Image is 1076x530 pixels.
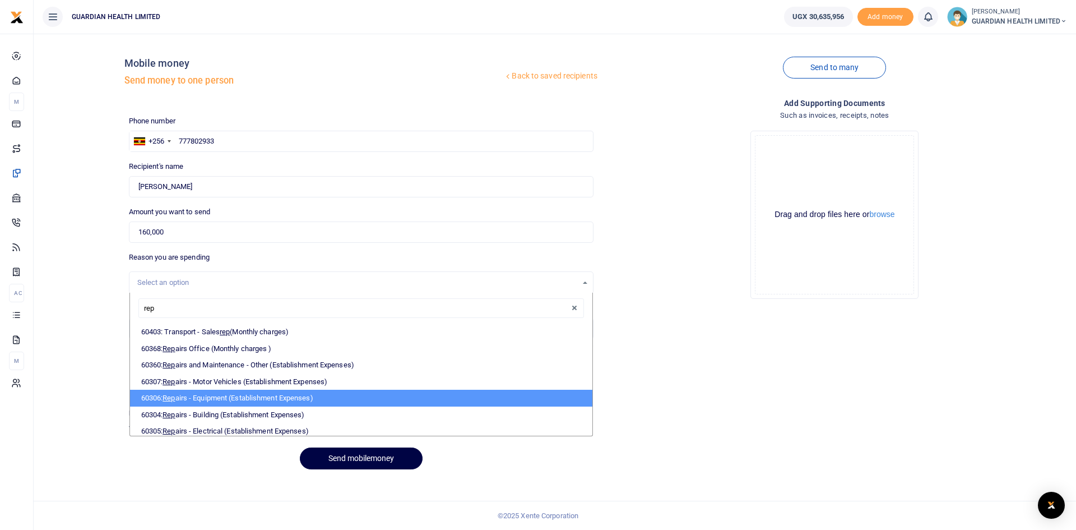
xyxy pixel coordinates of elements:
a: logo-small logo-large logo-large [10,12,24,21]
a: Back to saved recipients [503,66,598,86]
h4: Mobile money [124,57,504,70]
span: rep [220,328,230,336]
div: Drag and drop files here or [755,209,913,220]
input: UGX [129,222,593,243]
li: Ac [9,284,24,302]
span: Rep [163,394,175,402]
li: 60307: airs - Motor Vehicles (Establishment Expenses) [130,374,592,390]
div: File Uploader [750,131,919,299]
li: Wallet ballance [780,7,857,27]
span: Add money [857,8,913,26]
li: 60306: airs - Equipment (Establishment Expenses) [130,390,592,407]
input: Loading name... [129,176,593,197]
span: GUARDIAN HEALTH LIMITED [972,16,1067,26]
input: Enter phone number [129,131,593,152]
button: Send mobilemoney [300,448,423,469]
div: Uganda: +256 [129,131,174,151]
label: Memo for this transaction (Your recipient will see this) [129,303,304,314]
div: Open Intercom Messenger [1038,492,1065,519]
h4: Add supporting Documents [602,97,1067,109]
div: Select an option [137,277,577,288]
label: Recipient's name [129,161,184,172]
button: browse [869,210,894,218]
input: Enter extra information [129,318,593,339]
span: GUARDIAN HEALTH LIMITED [67,12,165,22]
dt: Fees & Taxes [124,408,243,419]
span: Rep [163,427,175,435]
a: UGX 30,635,956 [784,7,852,27]
img: logo-small [10,11,24,24]
li: 60360: airs and Maintenance - Other (Establishment Expenses) [130,357,592,374]
li: M [9,93,24,111]
a: Add money [857,12,913,20]
img: profile-user [947,7,967,27]
label: Phone number [129,116,175,127]
span: Rep [163,344,175,353]
small: [PERSON_NAME] [972,7,1067,17]
li: 60304: airs - Building (Establishment Expenses) [130,407,592,423]
h5: Send money to one person [124,75,504,86]
h6: Total Amount [129,425,238,434]
div: +256 [149,136,164,147]
li: 60305: airs - Electrical (Establishment Expenses) [130,423,592,440]
span: UGX 30,635,956 [792,11,844,22]
li: 60403: Transport - Sales (Monthly charges) [130,324,592,340]
li: M [9,352,24,370]
label: Reason you are spending [129,252,210,263]
span: Rep [163,377,175,386]
li: 60368: airs Office (Monthly charges ) [130,340,592,357]
h4: Such as invoices, receipts, notes [602,109,1067,122]
li: Toup your wallet [857,8,913,26]
label: Amount you want to send [129,206,210,218]
a: Send to many [783,57,886,79]
span: Rep [163,361,175,369]
span: Rep [163,411,175,419]
a: profile-user [PERSON_NAME] GUARDIAN HEALTH LIMITED [947,7,1067,27]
